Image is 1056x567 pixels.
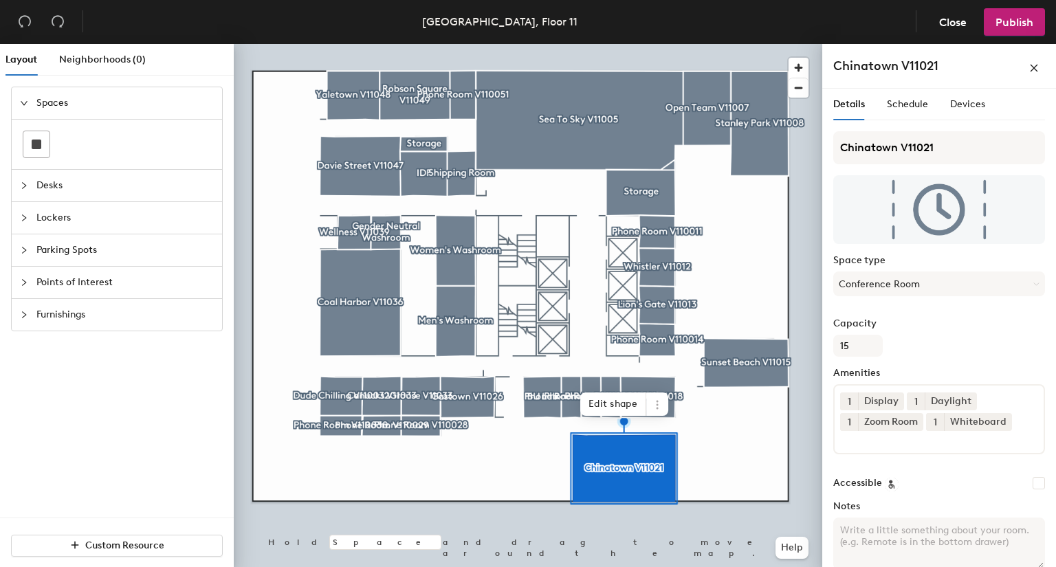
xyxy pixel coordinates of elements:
[833,478,882,489] label: Accessible
[858,392,904,410] div: Display
[833,368,1045,379] label: Amenities
[833,501,1045,512] label: Notes
[833,255,1045,266] label: Space type
[422,13,577,30] div: [GEOGRAPHIC_DATA], Floor 11
[5,54,37,65] span: Layout
[995,16,1033,29] span: Publish
[1029,63,1039,73] span: close
[36,87,214,119] span: Spaces
[944,413,1012,431] div: Whiteboard
[36,170,214,201] span: Desks
[840,413,858,431] button: 1
[36,234,214,266] span: Parking Spots
[984,8,1045,36] button: Publish
[36,267,214,298] span: Points of Interest
[85,540,164,551] span: Custom Resource
[20,246,28,254] span: collapsed
[833,271,1045,296] button: Conference Room
[36,299,214,331] span: Furnishings
[580,392,646,416] span: Edit shape
[950,98,985,110] span: Devices
[858,413,923,431] div: Zoom Room
[11,8,38,36] button: Undo (⌘ + Z)
[833,175,1045,244] img: The space named Chinatown V11021
[927,8,978,36] button: Close
[887,98,928,110] span: Schedule
[925,392,977,410] div: Daylight
[20,311,28,319] span: collapsed
[833,57,938,75] h4: Chinatown V11021
[44,8,71,36] button: Redo (⌘ + ⇧ + Z)
[848,394,851,409] span: 1
[20,181,28,190] span: collapsed
[833,98,865,110] span: Details
[939,16,967,29] span: Close
[926,413,944,431] button: 1
[20,278,28,287] span: collapsed
[775,537,808,559] button: Help
[848,415,851,430] span: 1
[934,415,937,430] span: 1
[18,14,32,28] span: undo
[907,392,925,410] button: 1
[840,392,858,410] button: 1
[20,214,28,222] span: collapsed
[20,99,28,107] span: expanded
[833,318,1045,329] label: Capacity
[11,535,223,557] button: Custom Resource
[36,202,214,234] span: Lockers
[59,54,146,65] span: Neighborhoods (0)
[914,394,918,409] span: 1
